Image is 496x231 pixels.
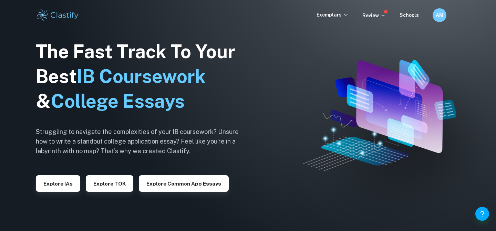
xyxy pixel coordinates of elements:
[436,11,444,19] h6: AM
[36,8,80,22] img: Clastify logo
[36,127,249,156] h6: Struggling to navigate the complexities of your IB coursework? Unsure how to write a standout col...
[36,39,249,114] h1: The Fast Track To Your Best &
[139,180,229,187] a: Explore Common App essays
[86,180,133,187] a: Explore TOK
[475,207,489,221] button: Help and Feedback
[86,175,133,192] button: Explore TOK
[303,60,456,171] img: Clastify hero
[139,175,229,192] button: Explore Common App essays
[317,11,349,19] p: Exemplars
[362,12,386,19] p: Review
[36,180,80,187] a: Explore IAs
[77,65,206,87] span: IB Coursework
[433,8,446,22] button: AM
[36,175,80,192] button: Explore IAs
[400,12,419,18] a: Schools
[51,90,185,112] span: College Essays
